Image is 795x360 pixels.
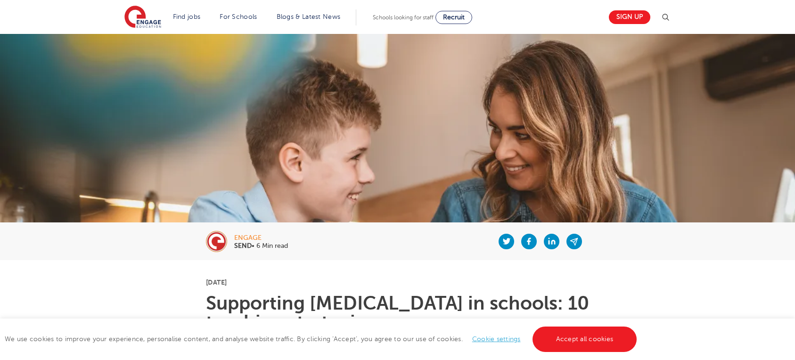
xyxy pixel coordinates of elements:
h1: Supporting [MEDICAL_DATA] in schools: 10 teaching strategies [206,294,589,332]
a: For Schools [220,13,257,20]
div: engage [234,235,288,241]
b: SEND [234,242,252,249]
p: • 6 Min read [234,243,288,249]
span: Recruit [443,14,465,21]
p: [DATE] [206,279,589,286]
a: Accept all cookies [533,327,637,352]
span: Schools looking for staff [373,14,434,21]
a: Blogs & Latest News [277,13,341,20]
a: Cookie settings [472,335,521,343]
a: Recruit [435,11,472,24]
a: Sign up [609,10,650,24]
img: Engage Education [124,6,161,29]
span: We use cookies to improve your experience, personalise content, and analyse website traffic. By c... [5,335,639,343]
a: Find jobs [173,13,201,20]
